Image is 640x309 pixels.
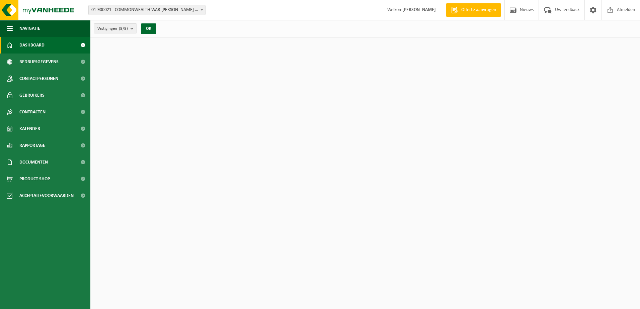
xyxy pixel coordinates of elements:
button: Vestigingen(8/8) [94,23,137,33]
span: Acceptatievoorwaarden [19,187,74,204]
button: OK [141,23,156,34]
a: Offerte aanvragen [446,3,501,17]
span: Product Shop [19,171,50,187]
span: Bedrijfsgegevens [19,54,59,70]
span: Offerte aanvragen [460,7,498,13]
span: 01-900021 - COMMONWEALTH WAR GRAVES - IEPER [89,5,205,15]
span: Kalender [19,120,40,137]
span: Contactpersonen [19,70,58,87]
span: Rapportage [19,137,45,154]
count: (8/8) [119,26,128,31]
span: Gebruikers [19,87,45,104]
strong: [PERSON_NAME] [402,7,436,12]
span: Contracten [19,104,46,120]
span: Dashboard [19,37,45,54]
span: Vestigingen [97,24,128,34]
span: Documenten [19,154,48,171]
span: 01-900021 - COMMONWEALTH WAR GRAVES - IEPER [88,5,206,15]
span: Navigatie [19,20,40,37]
